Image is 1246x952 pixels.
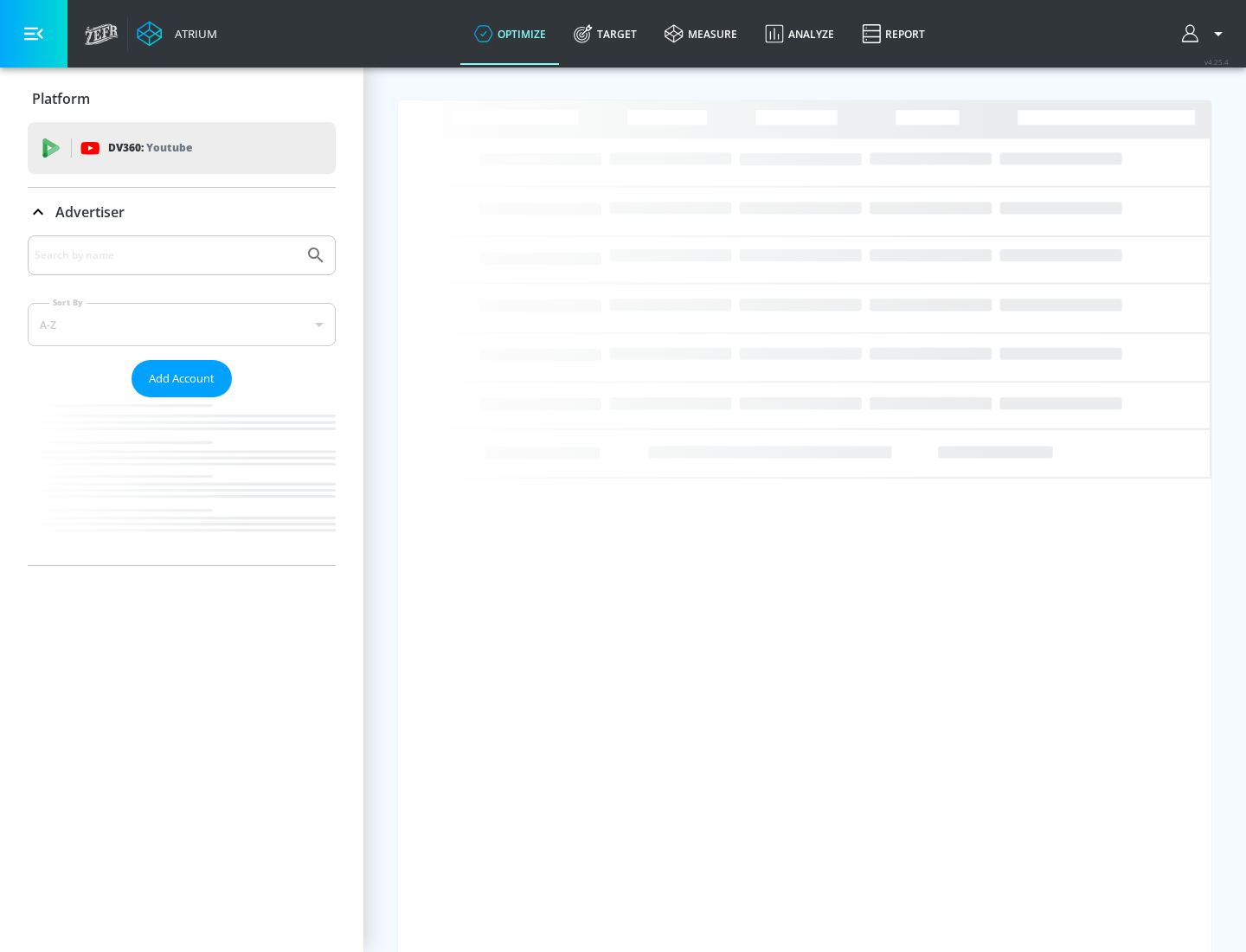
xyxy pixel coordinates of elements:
[1204,57,1229,67] span: v 4.25.4
[137,21,217,47] a: Atrium
[28,397,336,565] nav: list of Advertiser
[35,244,297,267] input: Search by name
[751,3,848,65] a: Analyze
[28,74,336,123] div: Platform
[28,122,336,174] div: DV360: Youtube
[28,188,336,236] div: Advertiser
[848,3,939,65] a: Report
[149,369,215,389] span: Add Account
[146,138,192,157] p: Youtube
[49,297,87,308] label: Sort By
[32,89,90,108] p: Platform
[560,3,651,65] a: Target
[460,3,560,65] a: optimize
[55,203,125,222] p: Advertiser
[28,235,336,565] div: Advertiser
[168,26,217,42] div: Atrium
[108,138,192,158] p: DV360:
[651,3,751,65] a: measure
[28,303,336,346] div: A-Z
[132,360,232,397] button: Add Account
